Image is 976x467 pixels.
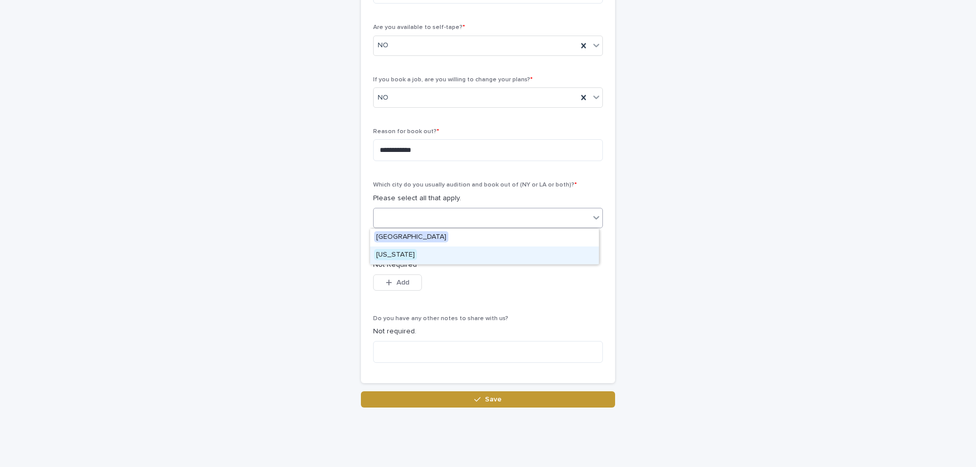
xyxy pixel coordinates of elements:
span: Are you available to self-tape? [373,24,465,30]
p: Not Required [373,260,603,270]
div: New York [370,246,599,264]
span: [GEOGRAPHIC_DATA] [374,231,448,242]
span: [US_STATE] [374,249,417,260]
div: Los Angeles [370,229,599,246]
p: Please select all that apply. [373,193,603,204]
span: Which city do you usually audition and book out of (NY or LA or both)? [373,182,577,188]
span: If you book a job, are you willing to change your plans? [373,77,533,83]
span: Save [485,396,502,403]
button: Save [361,391,615,408]
button: Add [373,274,422,291]
p: Not required. [373,326,603,337]
span: Do you have any other notes to share with us? [373,316,508,322]
span: Reason for book out? [373,129,439,135]
span: NO [378,40,388,51]
span: NO [378,92,388,103]
span: Add [396,279,409,286]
